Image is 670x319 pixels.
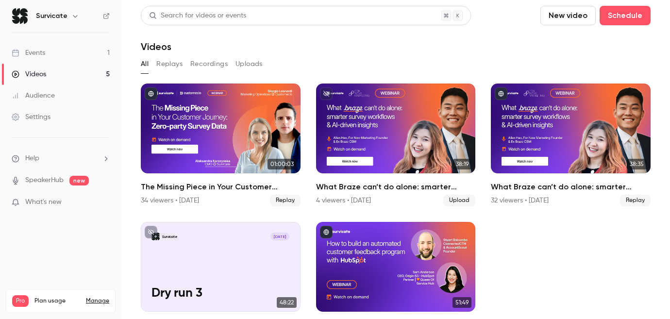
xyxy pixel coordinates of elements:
[12,91,55,101] div: Audience
[316,196,371,205] div: 4 viewers • [DATE]
[491,196,549,205] div: 32 viewers • [DATE]
[149,11,246,21] div: Search for videos or events
[145,87,157,100] button: published
[320,87,333,100] button: unpublished
[320,226,333,238] button: published
[452,297,471,308] span: 51:49
[141,181,301,193] h2: The Missing Piece in Your Customer Journey: Zero-party Survey Data
[141,41,171,52] h1: Videos
[491,84,651,206] li: What Braze can’t do alone: smarter survey workflows & AI-driven insights
[540,6,596,25] button: New video
[316,84,476,206] li: What Braze can’t do alone: smarter survey workflows & AI-driven insights
[491,84,651,206] a: 38:35What Braze can’t do alone: smarter survey workflows & AI-driven insights32 viewers • [DATE]R...
[190,56,228,72] button: Recordings
[600,6,651,25] button: Schedule
[34,297,80,305] span: Plan usage
[491,181,651,193] h2: What Braze can’t do alone: smarter survey workflows & AI-driven insights
[277,297,297,308] span: 48:22
[141,196,199,205] div: 34 viewers • [DATE]
[12,8,28,24] img: Survicate
[12,112,50,122] div: Settings
[36,11,67,21] h6: Survicate
[141,84,301,206] li: The Missing Piece in Your Customer Journey: Zero-party Survey Data
[86,297,109,305] a: Manage
[162,234,178,239] p: Survicate
[316,181,476,193] h2: What Braze can’t do alone: smarter survey workflows & AI-driven insights
[12,295,29,307] span: Pro
[235,56,263,72] button: Uploads
[495,87,507,100] button: published
[141,56,149,72] button: All
[316,84,476,206] a: 38:19What Braze can’t do alone: smarter survey workflows & AI-driven insights4 viewers • [DATE]Up...
[69,176,89,185] span: new
[12,48,45,58] div: Events
[443,195,475,206] span: Upload
[141,6,651,313] section: Videos
[151,286,289,301] p: Dry run 3
[270,233,289,240] span: [DATE]
[25,197,62,207] span: What's new
[268,159,297,169] span: 01:00:03
[25,175,64,185] a: SpeakerHub
[141,84,301,206] a: 01:00:03The Missing Piece in Your Customer Journey: Zero-party Survey Data34 viewers • [DATE]Replay
[620,195,651,206] span: Replay
[156,56,183,72] button: Replays
[270,195,301,206] span: Replay
[25,153,39,164] span: Help
[627,159,647,169] span: 38:35
[145,226,157,238] button: unpublished
[12,69,46,79] div: Videos
[98,198,110,207] iframe: Noticeable Trigger
[453,159,471,169] span: 38:19
[12,153,110,164] li: help-dropdown-opener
